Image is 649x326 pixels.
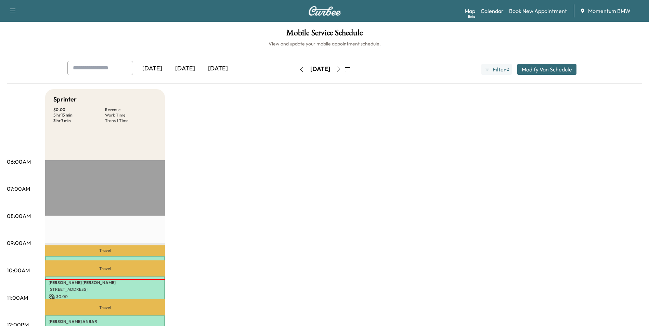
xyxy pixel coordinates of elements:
p: 5 hr 15 min [53,112,105,118]
span: 2 [507,67,509,72]
button: Filter●2 [481,64,511,75]
h1: Mobile Service Schedule [7,29,642,40]
div: Beta [468,14,475,19]
p: 06:00AM [7,158,31,166]
a: Book New Appointment [509,7,567,15]
h6: View and update your mobile appointment schedule. [7,40,642,47]
button: Modify Van Schedule [517,64,576,75]
img: Curbee Logo [308,6,341,16]
p: $ 0.00 [49,294,161,300]
p: Travel [45,260,165,276]
p: 09:00AM [7,239,31,247]
p: 08:00AM [7,212,31,220]
p: [PERSON_NAME] ANBAR [49,319,161,324]
p: 07:00AM [7,185,30,193]
p: Revenue [105,107,157,112]
div: [DATE] [136,61,169,77]
p: Work Time [105,112,157,118]
div: [DATE] [202,61,234,77]
p: Transit Time [105,118,157,123]
p: [PERSON_NAME] [PERSON_NAME] [49,259,161,265]
a: MapBeta [465,7,475,15]
span: Filter [493,65,505,73]
p: 3 hr 7 min [53,118,105,123]
div: [DATE] [310,65,330,73]
div: [DATE] [169,61,202,77]
h5: Sprinter [53,95,77,104]
a: Calendar [481,7,504,15]
span: ● [505,68,506,71]
p: [PERSON_NAME] [PERSON_NAME] [49,280,161,285]
p: 10:00AM [7,266,30,274]
p: 11:00AM [7,294,28,302]
p: Travel [45,245,165,256]
span: Momentum BMW [588,7,631,15]
p: $ 0.00 [53,107,105,112]
p: [STREET_ADDRESS] [49,287,161,292]
p: Travel [45,299,165,315]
